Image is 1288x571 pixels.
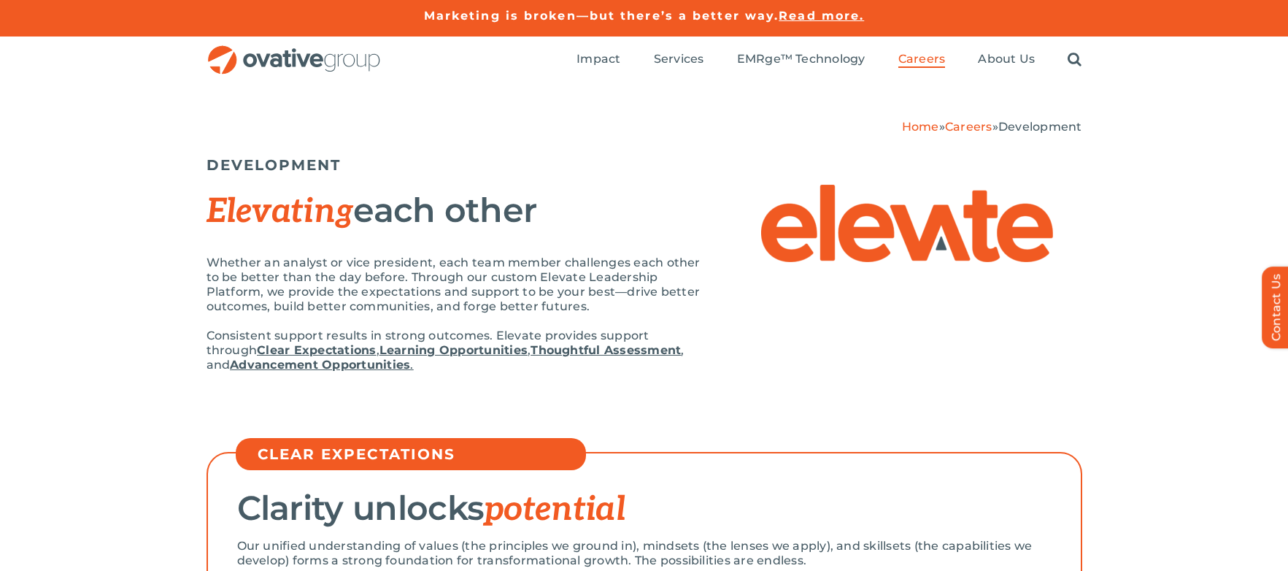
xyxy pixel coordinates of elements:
h2: each other [207,192,703,230]
nav: Menu [576,37,1081,83]
a: Home [902,120,939,134]
span: Services [654,52,704,66]
span: Careers [898,52,946,66]
span: , [377,343,379,357]
span: Elevating [207,191,354,232]
span: Development [998,120,1082,134]
a: Careers [898,52,946,68]
span: , [528,343,531,357]
a: Services [654,52,704,68]
a: EMRge™ Technology [737,52,865,68]
a: Clear Expectations [257,343,376,357]
strong: Advancement Opportunities [230,358,410,372]
a: Careers [945,120,992,134]
span: , and [207,343,685,372]
span: Impact [576,52,620,66]
a: Read more. [779,9,864,23]
a: Thoughtful Assessment [531,343,681,357]
span: About Us [978,52,1035,66]
a: About Us [978,52,1035,68]
p: Whether an analyst or vice president, each team member challenges each other to be better than th... [207,256,703,314]
a: Advancement Opportunities. [230,358,413,372]
a: OG_Full_horizontal_RGB [207,44,382,58]
h5: DEVELOPMENT [207,156,1082,174]
a: Impact [576,52,620,68]
span: EMRge™ Technology [737,52,865,66]
p: Consistent support results in strong outcomes. Elevate provides support through [207,329,703,372]
p: Our unified understanding of values (the principles we ground in), mindsets (the lenses we apply)... [237,539,1052,568]
a: Learning Opportunities [379,343,528,357]
a: Search [1068,52,1081,68]
img: Elevate – Elevate Logo [761,185,1053,262]
span: potential [484,489,625,530]
h2: Clarity unlocks [237,490,1052,528]
span: » » [902,120,1082,134]
a: Marketing is broken—but there’s a better way. [424,9,779,23]
h5: CLEAR EXPECTATIONS [258,445,579,463]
